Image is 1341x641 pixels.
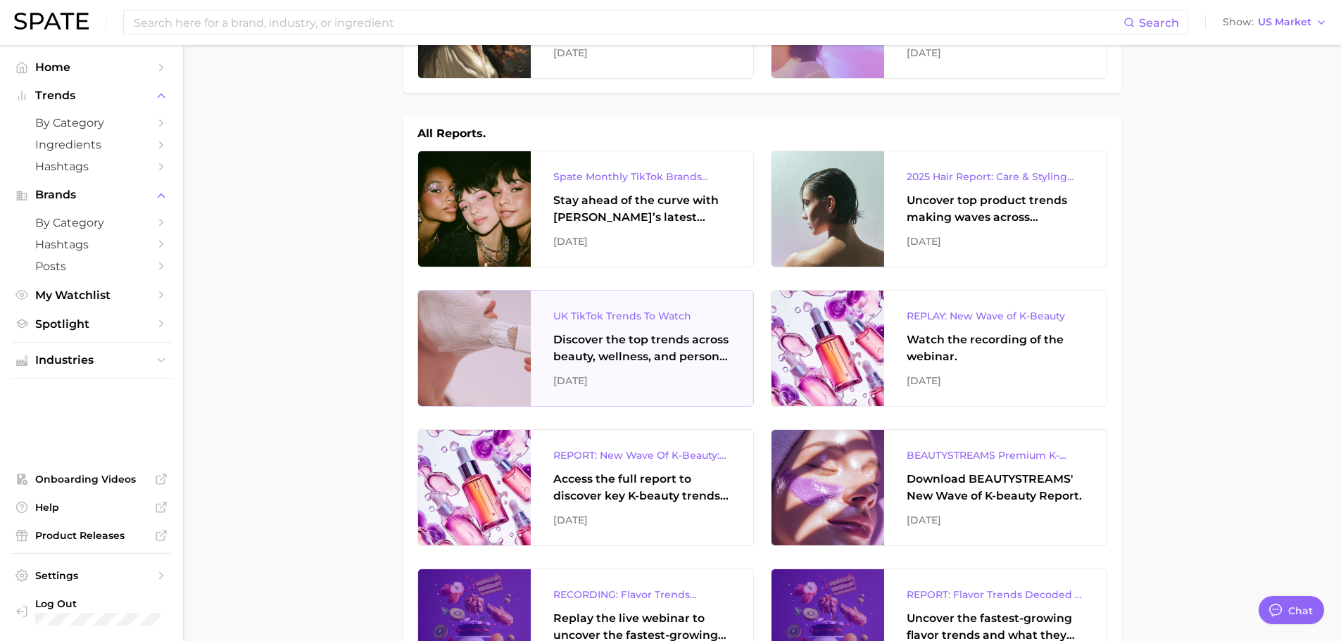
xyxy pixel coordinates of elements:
a: Hashtags [11,234,172,255]
a: REPORT: New Wave Of K-Beauty: [GEOGRAPHIC_DATA]’s Trending Innovations In Skincare & Color Cosmet... [417,429,754,546]
button: Trends [11,85,172,106]
span: Ingredients [35,138,148,151]
div: [DATE] [553,372,731,389]
span: My Watchlist [35,288,148,302]
a: Log out. Currently logged in with e-mail kaitlyn.olert@loreal.com. [11,593,172,630]
div: [DATE] [907,233,1084,250]
div: Spate Monthly TikTok Brands Tracker [553,168,731,185]
div: REPORT: Flavor Trends Decoded - What's New & What's Next According to TikTok & Google [907,586,1084,603]
a: UK TikTok Trends To WatchDiscover the top trends across beauty, wellness, and personal care on Ti... [417,290,754,407]
div: RECORDING: Flavor Trends Decoded - What's New & What's Next According to TikTok & Google [553,586,731,603]
span: Posts [35,260,148,273]
input: Search here for a brand, industry, or ingredient [132,11,1123,34]
a: Home [11,56,172,78]
img: SPATE [14,13,89,30]
div: Watch the recording of the webinar. [907,331,1084,365]
div: Access the full report to discover key K-beauty trends influencing [DATE] beauty market [553,471,731,504]
span: by Category [35,216,148,229]
div: [DATE] [907,372,1084,389]
span: Product Releases [35,529,148,542]
div: Uncover top product trends making waves across platforms — along with key insights into benefits,... [907,192,1084,226]
div: [DATE] [553,512,731,528]
a: Spotlight [11,313,172,335]
div: [DATE] [553,233,731,250]
div: Download BEAUTYSTREAMS' New Wave of K-beauty Report. [907,471,1084,504]
div: UK TikTok Trends To Watch [553,307,731,324]
h1: All Reports. [417,125,486,142]
div: REPLAY: New Wave of K-Beauty [907,307,1084,324]
button: Brands [11,184,172,205]
a: My Watchlist [11,284,172,306]
a: Spate Monthly TikTok Brands TrackerStay ahead of the curve with [PERSON_NAME]’s latest monthly tr... [417,151,754,267]
div: BEAUTYSTREAMS Premium K-beauty Trends Report [907,447,1084,464]
a: Posts [11,255,172,277]
span: Log Out [35,597,160,610]
span: Brands [35,189,148,201]
div: [DATE] [907,44,1084,61]
span: Settings [35,569,148,582]
span: Trends [35,89,148,102]
a: Hashtags [11,156,172,177]
span: Show [1223,18,1254,26]
div: Discover the top trends across beauty, wellness, and personal care on TikTok [GEOGRAPHIC_DATA]. [553,331,731,365]
span: US Market [1258,18,1311,26]
a: by Category [11,112,172,134]
a: by Category [11,212,172,234]
div: [DATE] [553,44,731,61]
div: 2025 Hair Report: Care & Styling Products [907,168,1084,185]
a: Help [11,497,172,518]
a: Ingredients [11,134,172,156]
span: Industries [35,354,148,367]
button: ShowUS Market [1219,13,1330,32]
a: Onboarding Videos [11,469,172,490]
div: REPORT: New Wave Of K-Beauty: [GEOGRAPHIC_DATA]’s Trending Innovations In Skincare & Color Cosmetics [553,447,731,464]
div: Stay ahead of the curve with [PERSON_NAME]’s latest monthly tracker, spotlighting the fastest-gro... [553,192,731,226]
a: BEAUTYSTREAMS Premium K-beauty Trends ReportDownload BEAUTYSTREAMS' New Wave of K-beauty Report.[... [771,429,1107,546]
span: Hashtags [35,238,148,251]
button: Industries [11,350,172,371]
span: Search [1139,16,1179,30]
span: Onboarding Videos [35,473,148,485]
span: Hashtags [35,160,148,173]
span: Help [35,501,148,514]
span: Spotlight [35,317,148,331]
span: by Category [35,116,148,129]
a: 2025 Hair Report: Care & Styling ProductsUncover top product trends making waves across platforms... [771,151,1107,267]
a: REPLAY: New Wave of K-BeautyWatch the recording of the webinar.[DATE] [771,290,1107,407]
div: [DATE] [907,512,1084,528]
a: Settings [11,565,172,586]
a: Product Releases [11,525,172,546]
span: Home [35,61,148,74]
